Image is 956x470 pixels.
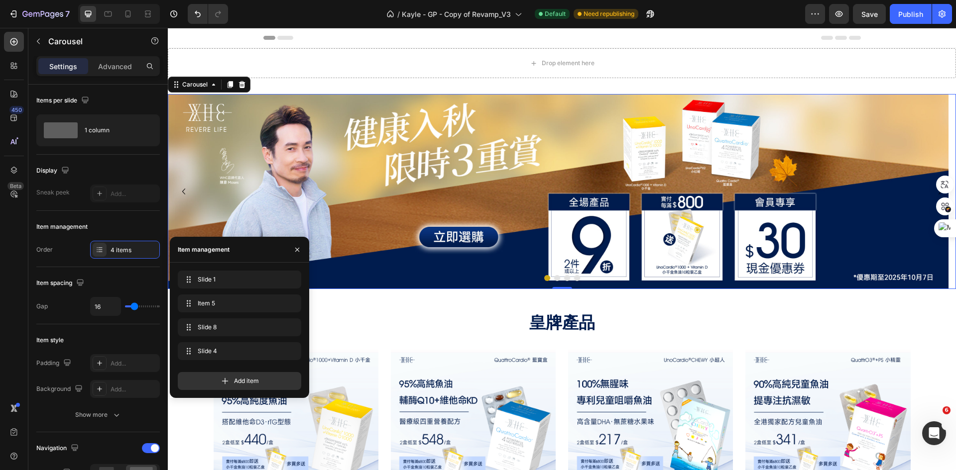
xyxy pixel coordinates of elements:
[376,247,382,253] button: Dot
[188,4,228,24] div: Undo/Redo
[36,382,85,396] div: Background
[111,246,157,255] div: 4 items
[9,106,24,114] div: 450
[397,9,400,19] span: /
[764,156,780,172] button: Carousel Next Arrow
[111,385,157,394] div: Add...
[890,4,932,24] button: Publish
[853,4,886,24] button: Save
[198,323,277,332] span: Slide 8
[36,188,70,197] div: Sneak peek
[396,247,402,253] button: Dot
[922,421,946,445] iframe: Intercom live chat
[65,8,70,20] p: 7
[36,222,88,231] div: Item management
[198,347,277,356] span: Slide 4
[198,299,277,308] span: Item 5
[36,277,86,290] div: Item spacing
[386,247,392,253] button: Dot
[7,182,24,190] div: Beta
[36,442,81,455] div: Navigation
[91,297,120,315] input: Auto
[96,284,693,308] h2: 皇牌產品
[98,61,132,72] p: Advanced
[36,164,71,178] div: Display
[36,94,91,107] div: Items per slide
[4,4,74,24] button: 7
[198,275,277,284] span: Slide 1
[111,359,157,368] div: Add...
[36,336,64,345] div: Item style
[85,119,145,142] div: 1 column
[545,9,566,18] span: Default
[234,376,259,385] span: Add item
[178,245,230,254] div: Item management
[36,245,53,254] div: Order
[49,61,77,72] p: Settings
[12,52,42,61] div: Carousel
[898,9,923,19] div: Publish
[402,9,511,19] span: Kayle - GP - Copy of Revamp_V3
[36,406,160,424] button: Show more
[36,357,73,370] div: Padding
[584,9,634,18] span: Need republishing
[75,410,121,420] div: Show more
[168,28,956,470] iframe: Design area
[48,35,133,47] p: Carousel
[861,10,878,18] span: Save
[374,31,427,39] div: Drop element here
[943,406,951,414] span: 6
[36,302,48,311] div: Gap
[8,156,24,172] button: Carousel Back Arrow
[406,247,412,253] button: Dot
